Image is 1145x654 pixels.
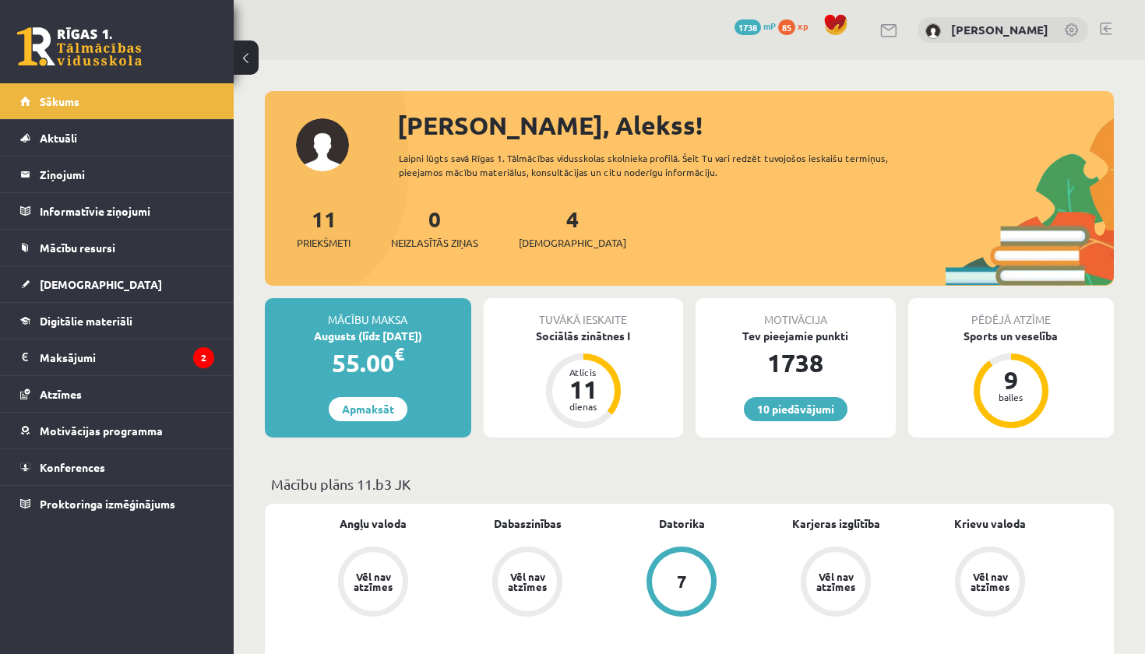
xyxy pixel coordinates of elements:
span: Proktoringa izmēģinājums [40,497,175,511]
a: Proktoringa izmēģinājums [20,486,214,522]
div: Vēl nav atzīmes [506,571,549,592]
a: [DEMOGRAPHIC_DATA] [20,266,214,302]
div: dienas [560,402,607,411]
div: Vēl nav atzīmes [968,571,1012,592]
a: Vēl nav atzīmes [296,547,450,620]
div: Sociālās zinātnes I [484,328,684,344]
div: Augusts (līdz [DATE]) [265,328,471,344]
a: Motivācijas programma [20,413,214,448]
span: Digitālie materiāli [40,314,132,328]
a: Konferences [20,449,214,485]
a: 4[DEMOGRAPHIC_DATA] [519,205,626,251]
div: Vēl nav atzīmes [814,571,858,592]
a: Vēl nav atzīmes [759,547,913,620]
a: Vēl nav atzīmes [450,547,604,620]
div: 7 [677,573,687,590]
a: Sociālās zinātnes I Atlicis 11 dienas [484,328,684,431]
span: Mācību resursi [40,241,115,255]
a: Apmaksāt [329,397,407,421]
div: Sports un veselība [908,328,1115,344]
legend: Informatīvie ziņojumi [40,193,214,229]
span: Sākums [40,94,79,108]
a: Sākums [20,83,214,119]
a: Digitālie materiāli [20,303,214,339]
a: 10 piedāvājumi [744,397,847,421]
a: Vēl nav atzīmes [913,547,1067,620]
span: Priekšmeti [297,235,351,251]
span: € [394,343,404,365]
span: Motivācijas programma [40,424,163,438]
a: Krievu valoda [954,515,1026,532]
a: Karjeras izglītība [792,515,880,532]
span: Atzīmes [40,387,82,401]
div: balles [988,392,1034,402]
div: 55.00 [265,344,471,381]
a: Dabaszinības [494,515,562,532]
div: Motivācija [696,298,896,328]
span: Aktuāli [40,131,77,145]
a: 7 [604,547,759,620]
div: Mācību maksa [265,298,471,328]
a: 1738 mP [735,19,776,32]
span: mP [763,19,776,32]
span: Konferences [40,460,105,474]
span: xp [798,19,808,32]
a: 0Neizlasītās ziņas [391,205,478,251]
a: Atzīmes [20,376,214,412]
a: 85 xp [778,19,816,32]
div: Atlicis [560,367,607,377]
a: Aktuāli [20,120,214,156]
legend: Ziņojumi [40,156,214,192]
span: 1738 [735,19,761,35]
span: [DEMOGRAPHIC_DATA] [40,277,162,291]
a: 11Priekšmeti [297,205,351,251]
div: Tuvākā ieskaite [484,298,684,328]
span: [DEMOGRAPHIC_DATA] [519,235,626,251]
span: 85 [778,19,795,35]
a: Rīgas 1. Tālmācības vidusskola [17,27,142,66]
div: 9 [988,367,1034,392]
img: Alekss Saušs [925,23,941,39]
a: [PERSON_NAME] [951,22,1048,37]
legend: Maksājumi [40,339,214,375]
div: 1738 [696,344,896,381]
div: Pēdējā atzīme [908,298,1115,328]
div: Vēl nav atzīmes [351,571,395,592]
a: Informatīvie ziņojumi [20,193,214,229]
div: Tev pieejamie punkti [696,328,896,344]
div: [PERSON_NAME], Alekss! [397,107,1114,144]
a: Mācību resursi [20,230,214,265]
div: Laipni lūgts savā Rīgas 1. Tālmācības vidusskolas skolnieka profilā. Šeit Tu vari redzēt tuvojošo... [399,151,908,179]
i: 2 [193,347,214,368]
a: Sports un veselība 9 balles [908,328,1115,431]
a: Maksājumi2 [20,339,214,375]
div: 11 [560,377,607,402]
a: Datorika [659,515,705,532]
span: Neizlasītās ziņas [391,235,478,251]
p: Mācību plāns 11.b3 JK [271,473,1108,494]
a: Ziņojumi [20,156,214,192]
a: Angļu valoda [340,515,407,532]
